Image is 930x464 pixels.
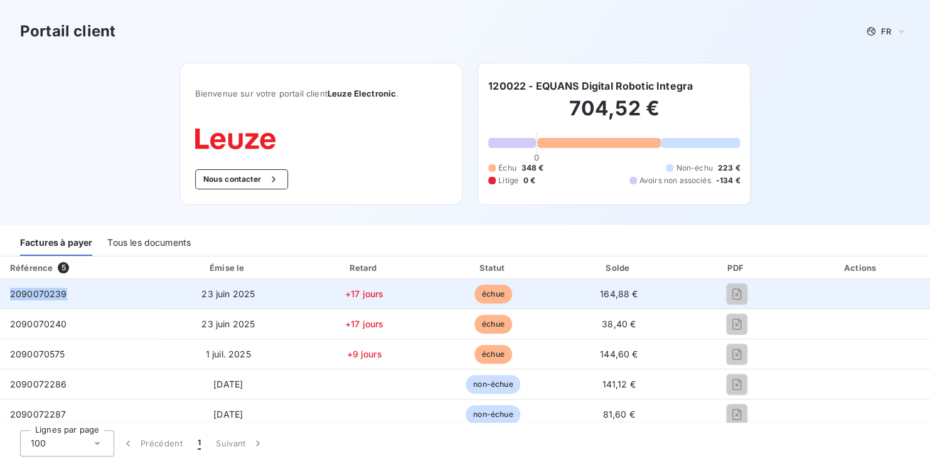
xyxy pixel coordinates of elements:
[718,162,740,174] span: 223 €
[195,129,275,149] img: Company logo
[190,430,208,456] button: 1
[600,349,638,359] span: 144,60 €
[466,375,520,394] span: non-échue
[534,152,539,162] span: 0
[198,437,201,450] span: 1
[20,229,92,256] div: Factures à payer
[432,261,554,274] div: Statut
[206,349,251,359] span: 1 juil. 2025
[107,229,191,256] div: Tous les documents
[715,175,740,186] span: -134 €
[213,379,243,389] span: [DATE]
[20,20,115,43] h3: Portail client
[195,88,447,98] span: Bienvenue sur votre portail client .
[10,409,67,419] span: 2090072287
[498,175,518,186] span: Litige
[498,162,516,174] span: Échu
[881,26,891,36] span: FR
[559,261,678,274] div: Solde
[345,319,383,329] span: +17 jours
[213,409,243,419] span: [DATE]
[676,162,712,174] span: Non-échu
[328,88,396,98] span: Leuze Electronic
[201,319,255,329] span: 23 juin 2025
[160,261,297,274] div: Émise le
[474,315,512,334] span: échue
[600,288,638,299] span: 164,88 €
[474,285,512,303] span: échue
[10,379,67,389] span: 2090072286
[488,96,740,134] h2: 704,52 €
[603,409,635,419] span: 81,60 €
[10,263,53,273] div: Référence
[195,169,288,189] button: Nous contacter
[31,437,46,450] span: 100
[602,379,635,389] span: 141,12 €
[58,262,69,273] span: 5
[466,405,520,424] span: non-échue
[474,345,512,364] span: échue
[639,175,711,186] span: Avoirs non associés
[683,261,790,274] div: PDF
[602,319,636,329] span: 38,40 €
[10,319,67,329] span: 2090070240
[302,261,427,274] div: Retard
[523,175,535,186] span: 0 €
[10,288,67,299] span: 2090070239
[114,430,190,456] button: Précédent
[10,349,65,359] span: 2090070575
[521,162,544,174] span: 348 €
[201,288,255,299] span: 23 juin 2025
[795,261,927,274] div: Actions
[488,78,693,93] h6: 120022 - EQUANS Digital Robotic Integra
[345,288,383,299] span: +17 jours
[346,349,382,359] span: +9 jours
[208,430,272,456] button: Suivant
